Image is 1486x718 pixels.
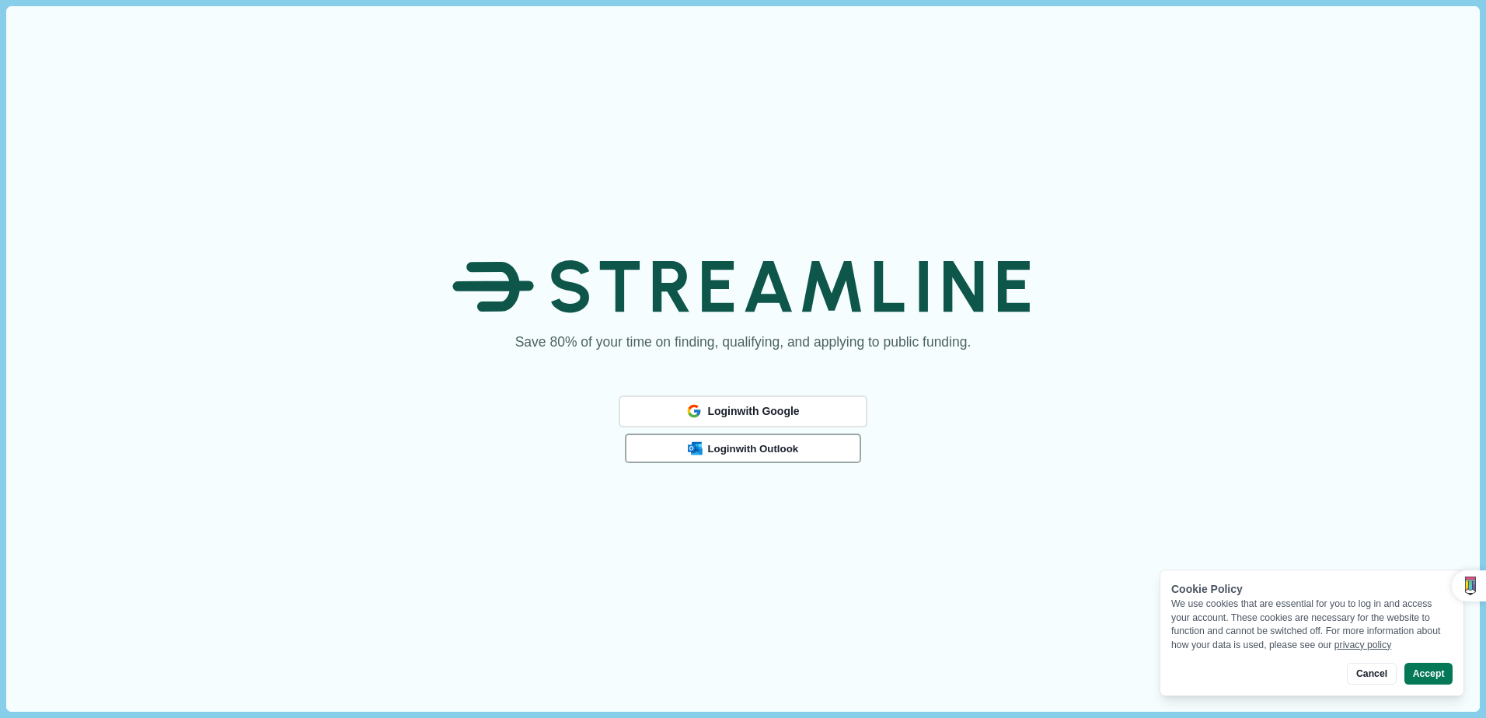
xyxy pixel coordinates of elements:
span: Login with Outlook [707,442,798,455]
button: Cancel [1347,663,1396,685]
button: Accept [1404,663,1453,685]
img: Outlook Logo [688,441,703,455]
span: Login with Google [707,405,799,418]
h1: Save 80% of your time on finding, qualifying, and applying to public funding. [515,333,971,352]
div: We use cookies that are essential for you to log in and access your account. These cookies are ne... [1171,598,1453,652]
button: Loginwith Google [619,396,867,428]
button: Outlook LogoLoginwith Outlook [625,434,861,463]
a: privacy policy [1334,640,1392,650]
span: Cookie Policy [1171,583,1243,595]
img: Streamline Climate Logo [452,243,1033,330]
